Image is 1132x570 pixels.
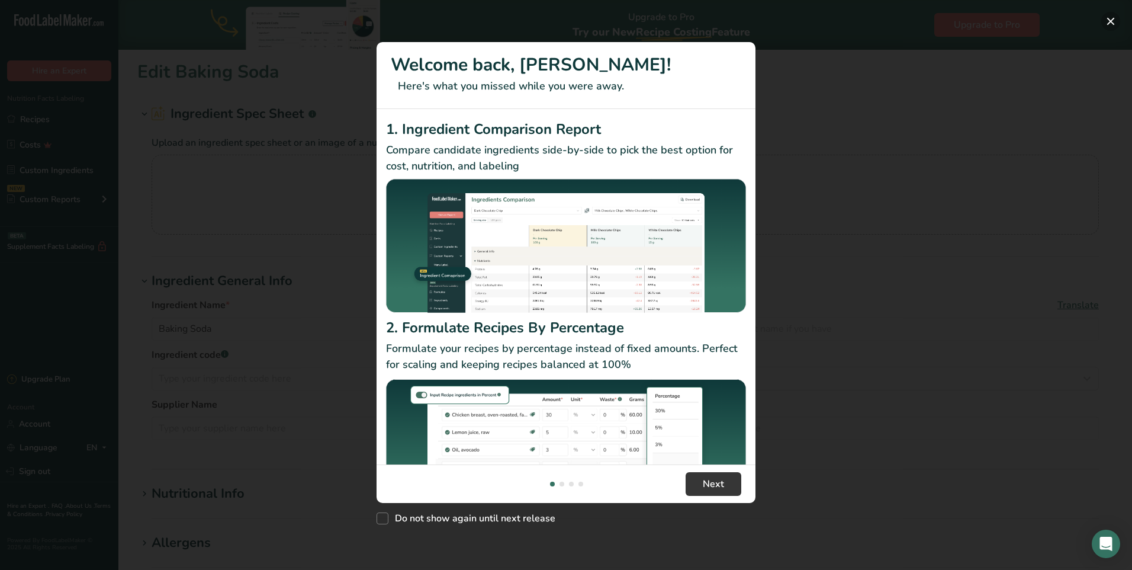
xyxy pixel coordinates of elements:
span: Next [703,477,724,491]
p: Formulate your recipes by percentage instead of fixed amounts. Perfect for scaling and keeping re... [386,341,746,373]
p: Compare candidate ingredients side-by-side to pick the best option for cost, nutrition, and labeling [386,142,746,174]
span: Do not show again until next release [388,513,555,524]
h2: 1. Ingredient Comparison Report [386,119,746,140]
div: Open Intercom Messenger [1092,530,1120,558]
p: Here's what you missed while you were away. [391,78,741,94]
h1: Welcome back, [PERSON_NAME]! [391,52,741,78]
img: Formulate Recipes By Percentage [386,377,746,520]
h2: 2. Formulate Recipes By Percentage [386,317,746,338]
button: Next [686,472,741,496]
img: Ingredient Comparison Report [386,179,746,313]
